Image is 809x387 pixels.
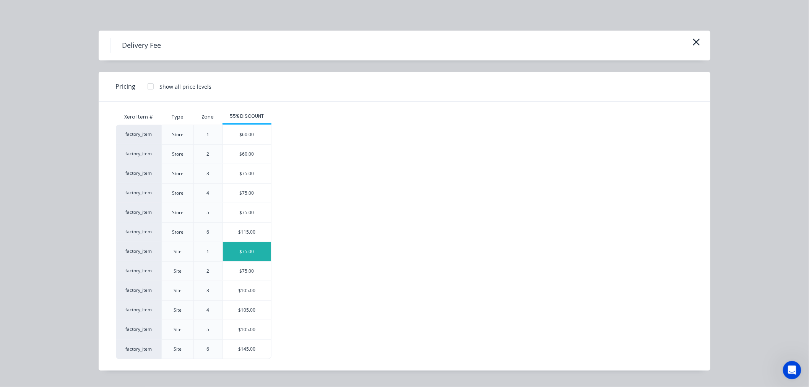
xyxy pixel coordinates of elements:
div: factory_item [116,183,162,203]
iframe: Intercom live chat [783,361,801,379]
div: 4 [207,307,210,314]
div: 1 [207,248,210,255]
div: $75.00 [223,242,271,261]
div: $115.00 [223,223,271,242]
div: $105.00 [223,281,271,300]
div: Site [174,346,182,353]
div: Zone [196,107,220,127]
div: 2 [207,268,210,275]
div: 5 [207,209,210,216]
div: Show all price levels [159,83,211,91]
div: Type [166,107,190,127]
div: factory_item [116,164,162,183]
div: $75.00 [223,184,271,203]
span: Pricing [115,82,135,91]
div: $75.00 [223,164,271,183]
div: Xero Item # [116,109,162,125]
div: $105.00 [223,301,271,320]
div: Store [172,151,184,158]
div: Store [172,170,184,177]
div: Store [172,131,184,138]
div: factory_item [116,261,162,281]
div: 55% DISCOUNT [223,113,271,120]
div: factory_item [116,222,162,242]
h4: Delivery Fee [110,38,172,53]
div: factory_item [116,203,162,222]
div: Site [174,326,182,333]
div: $145.00 [223,340,271,359]
div: $75.00 [223,203,271,222]
div: Site [174,307,182,314]
div: 6 [207,346,210,353]
div: factory_item [116,320,162,339]
div: factory_item [116,125,162,144]
div: 3 [207,287,210,294]
div: factory_item [116,242,162,261]
div: Store [172,209,184,216]
div: factory_item [116,281,162,300]
div: Store [172,229,184,236]
div: factory_item [116,300,162,320]
div: 5 [207,326,210,333]
div: $60.00 [223,145,271,164]
div: $105.00 [223,320,271,339]
div: $75.00 [223,262,271,281]
div: factory_item [116,339,162,359]
div: factory_item [116,144,162,164]
div: 1 [207,131,210,138]
div: Store [172,190,184,197]
div: 4 [207,190,210,197]
div: 6 [207,229,210,236]
div: 2 [207,151,210,158]
div: Site [174,287,182,294]
div: Site [174,268,182,275]
div: $60.00 [223,125,271,144]
div: Site [174,248,182,255]
div: 3 [207,170,210,177]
